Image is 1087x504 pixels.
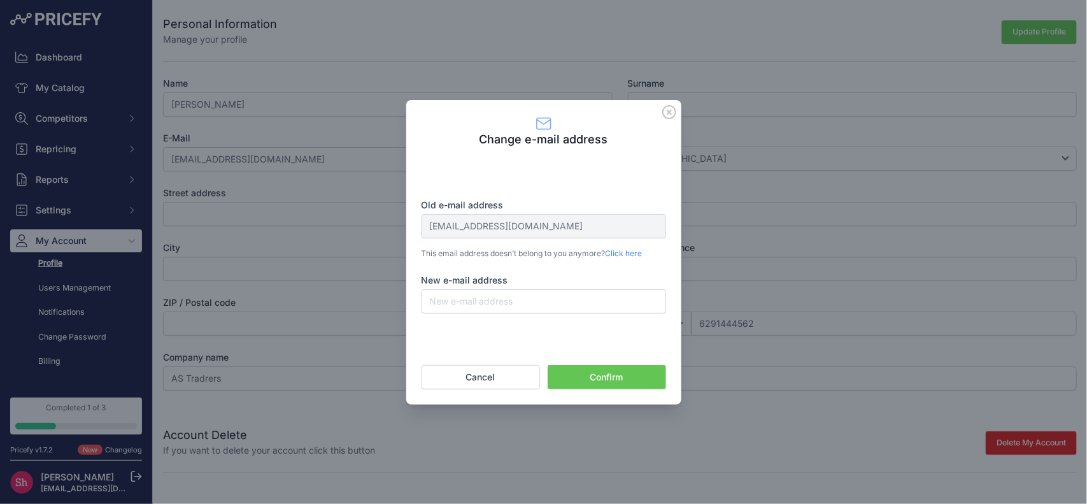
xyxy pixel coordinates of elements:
[422,132,666,147] h3: Change e-mail address
[422,365,540,389] button: Cancel
[422,199,666,212] label: Old e-mail address
[422,289,666,313] input: New e-mail address
[422,274,666,287] label: New e-mail address
[606,248,643,258] a: Click here
[548,365,666,389] button: Confirm
[422,248,666,259] p: This email address doesn’t belong to you anymore?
